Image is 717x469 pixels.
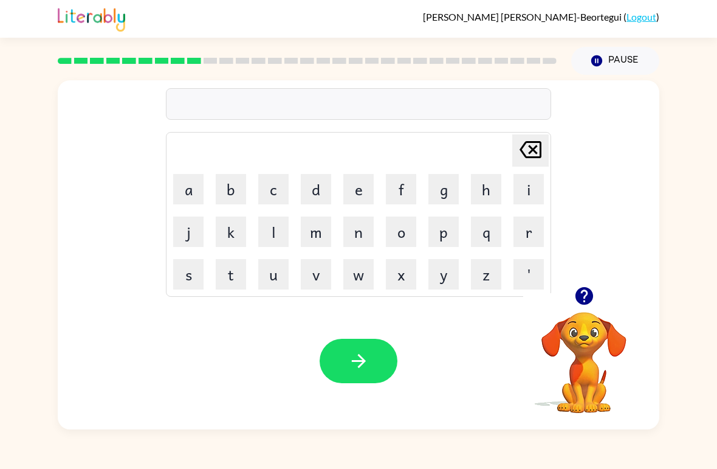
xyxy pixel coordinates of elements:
[301,259,331,290] button: v
[471,259,501,290] button: z
[423,11,623,23] span: [PERSON_NAME] [PERSON_NAME]-Beortegui
[428,217,459,247] button: p
[343,174,374,204] button: e
[386,259,416,290] button: x
[216,174,246,204] button: b
[513,217,544,247] button: r
[173,259,204,290] button: s
[173,174,204,204] button: a
[343,217,374,247] button: n
[386,217,416,247] button: o
[471,217,501,247] button: q
[513,174,544,204] button: i
[513,259,544,290] button: '
[258,259,289,290] button: u
[523,293,645,415] video: Your browser must support playing .mp4 files to use Literably. Please try using another browser.
[216,259,246,290] button: t
[343,259,374,290] button: w
[428,259,459,290] button: y
[173,217,204,247] button: j
[258,217,289,247] button: l
[301,174,331,204] button: d
[423,11,659,23] div: ( )
[571,47,659,75] button: Pause
[428,174,459,204] button: g
[386,174,416,204] button: f
[301,217,331,247] button: m
[58,5,125,32] img: Literably
[258,174,289,204] button: c
[471,174,501,204] button: h
[216,217,246,247] button: k
[626,11,656,23] a: Logout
